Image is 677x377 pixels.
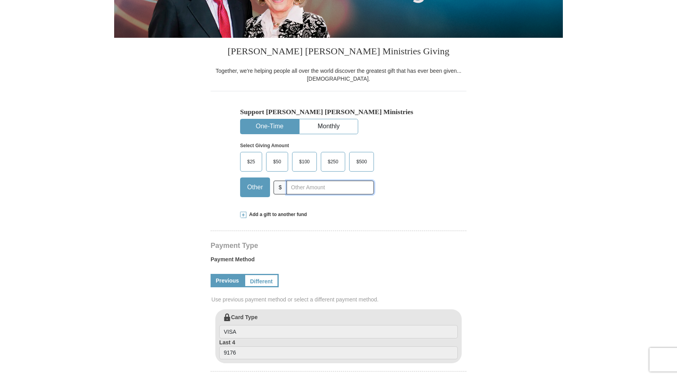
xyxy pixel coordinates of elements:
a: Different [244,274,279,287]
span: $25 [243,156,259,168]
strong: Select Giving Amount [240,143,289,148]
input: Last 4 [219,346,458,360]
span: Add a gift to another fund [246,211,307,218]
button: Monthly [300,119,358,134]
h3: [PERSON_NAME] [PERSON_NAME] Ministries Giving [211,38,466,67]
label: Payment Method [211,255,466,267]
input: Card Type [219,325,458,338]
label: Card Type [219,313,458,338]
span: $500 [352,156,371,168]
div: Together, we're helping people all over the world discover the greatest gift that has ever been g... [211,67,466,83]
span: $250 [324,156,342,168]
input: Other Amount [287,181,374,194]
span: $ [274,181,287,194]
span: $50 [269,156,285,168]
span: Other [243,181,267,193]
span: Use previous payment method or select a different payment method. [211,296,467,303]
h5: Support [PERSON_NAME] [PERSON_NAME] Ministries [240,108,437,116]
h4: Payment Type [211,242,466,249]
button: One-Time [240,119,299,134]
label: Last 4 [219,338,458,360]
a: Previous [211,274,244,287]
span: $100 [295,156,314,168]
